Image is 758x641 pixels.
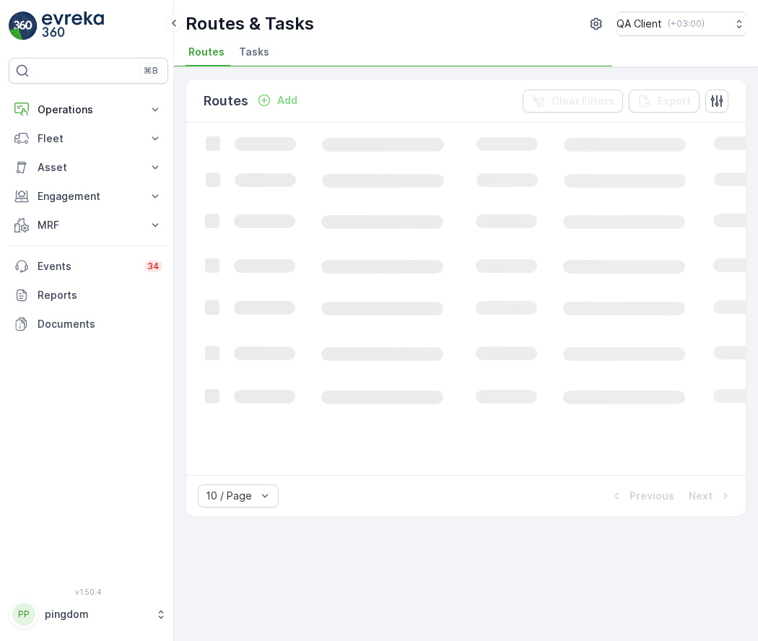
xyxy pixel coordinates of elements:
a: Events34 [9,252,168,281]
button: Fleet [9,124,168,153]
button: Engagement [9,182,168,211]
p: MRF [38,218,139,232]
button: QA Client(+03:00) [617,12,746,36]
img: logo_light-DOdMpM7g.png [42,12,104,40]
p: Next [689,489,713,503]
span: v 1.50.4 [9,588,168,596]
button: Operations [9,95,168,124]
button: Next [687,487,734,505]
p: Documents [38,317,162,331]
p: Add [277,93,297,108]
p: Routes & Tasks [186,12,314,35]
button: Previous [608,487,676,505]
div: PP [12,603,35,626]
p: Export [658,94,691,108]
button: Asset [9,153,168,182]
p: Operations [38,103,139,117]
button: Export [629,90,700,113]
a: Documents [9,310,168,339]
span: Tasks [239,45,269,59]
p: Routes [204,91,248,111]
p: Fleet [38,131,139,146]
p: Clear Filters [552,94,614,108]
button: Add [251,92,303,109]
p: Events [38,259,136,274]
span: Routes [188,45,225,59]
p: QA Client [617,17,662,31]
p: Previous [630,489,674,503]
p: Reports [38,288,162,302]
p: Engagement [38,189,139,204]
a: Reports [9,281,168,310]
button: PPpingdom [9,599,168,629]
button: Clear Filters [523,90,623,113]
p: ( +03:00 ) [668,18,705,30]
p: pingdom [45,607,148,622]
img: logo [9,12,38,40]
p: Asset [38,160,139,175]
p: 34 [147,261,160,272]
p: ⌘B [144,65,158,77]
button: MRF [9,211,168,240]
